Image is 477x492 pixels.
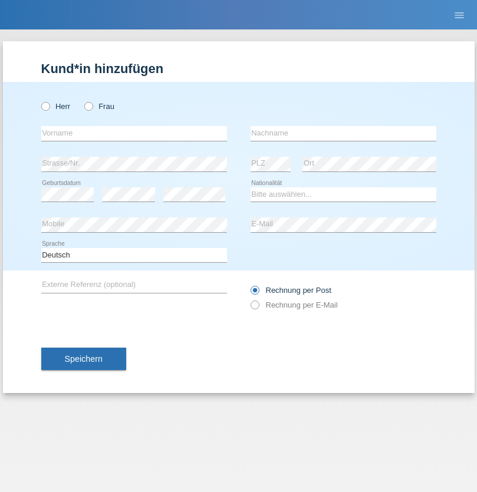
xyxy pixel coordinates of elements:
span: Speichern [65,354,103,364]
input: Herr [41,102,49,110]
a: menu [448,11,471,18]
input: Rechnung per Post [251,286,258,301]
label: Frau [84,102,114,111]
h1: Kund*in hinzufügen [41,61,436,76]
i: menu [453,9,465,21]
input: Rechnung per E-Mail [251,301,258,315]
label: Rechnung per E-Mail [251,301,338,309]
button: Speichern [41,348,126,370]
label: Rechnung per Post [251,286,331,295]
label: Herr [41,102,71,111]
input: Frau [84,102,92,110]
